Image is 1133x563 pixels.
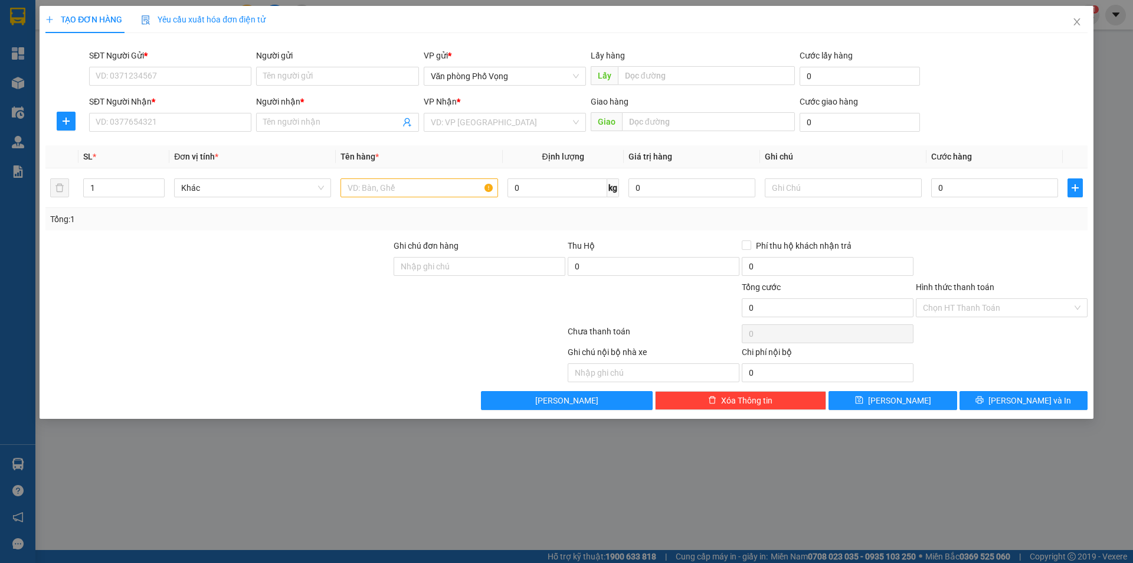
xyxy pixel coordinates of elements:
[1067,178,1083,197] button: plus
[751,239,856,252] span: Phí thu hộ khách nhận trả
[83,152,93,161] span: SL
[568,363,739,382] input: Nhập ghi chú
[141,15,150,25] img: icon
[340,152,379,161] span: Tên hàng
[618,66,795,85] input: Dọc đường
[622,112,795,131] input: Dọc đường
[760,145,926,168] th: Ghi chú
[591,66,618,85] span: Lấy
[568,241,595,250] span: Thu Hộ
[975,396,984,405] span: printer
[50,178,69,197] button: delete
[628,178,755,197] input: 0
[535,394,598,407] span: [PERSON_NAME]
[424,97,457,106] span: VP Nhận
[591,112,622,131] span: Giao
[566,325,741,346] div: Chưa thanh toán
[394,241,459,250] label: Ghi chú đơn hàng
[628,152,672,161] span: Giá trị hàng
[721,394,772,407] span: Xóa Thông tin
[960,391,1088,410] button: printer[PERSON_NAME] và In
[868,394,931,407] span: [PERSON_NAME]
[402,118,412,127] span: user-add
[988,394,1071,407] span: [PERSON_NAME] và In
[931,152,972,161] span: Cước hàng
[45,15,54,24] span: plus
[57,112,76,131] button: plus
[829,391,957,410] button: save[PERSON_NAME]
[591,51,625,60] span: Lấy hàng
[141,15,266,24] span: Yêu cầu xuất hóa đơn điện tử
[181,179,324,197] span: Khác
[174,152,218,161] span: Đơn vị tính
[89,95,251,108] div: SĐT Người Nhận
[394,257,565,276] input: Ghi chú đơn hàng
[256,49,418,62] div: Người gửi
[256,95,418,108] div: Người nhận
[765,178,922,197] input: Ghi Chú
[607,178,619,197] span: kg
[655,391,827,410] button: deleteXóa Thông tin
[1060,6,1093,39] button: Close
[542,152,584,161] span: Định lượng
[742,346,913,363] div: Chi phí nội bộ
[1068,183,1082,193] span: plus
[591,97,628,106] span: Giao hàng
[431,67,579,85] span: Văn phòng Phố Vọng
[708,396,716,405] span: delete
[50,213,437,226] div: Tổng: 1
[855,396,863,405] span: save
[45,15,122,24] span: TẠO ĐƠN HÀNG
[800,113,920,132] input: Cước giao hàng
[89,49,251,62] div: SĐT Người Gửi
[1072,17,1082,27] span: close
[424,49,586,62] div: VP gửi
[800,67,920,86] input: Cước lấy hàng
[57,116,75,126] span: plus
[916,282,994,292] label: Hình thức thanh toán
[481,391,653,410] button: [PERSON_NAME]
[742,282,781,292] span: Tổng cước
[340,178,497,197] input: VD: Bàn, Ghế
[800,51,853,60] label: Cước lấy hàng
[568,346,739,363] div: Ghi chú nội bộ nhà xe
[800,97,858,106] label: Cước giao hàng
